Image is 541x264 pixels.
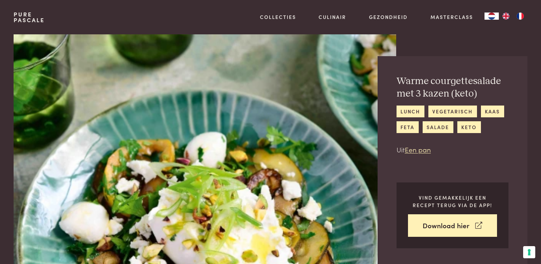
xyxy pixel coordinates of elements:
[499,13,527,20] ul: Language list
[408,214,497,237] a: Download hier
[397,106,424,117] a: lunch
[397,75,508,100] h2: Warme courgettesalade met 3 kazen (keto)
[499,13,513,20] a: EN
[481,106,504,117] a: kaas
[14,34,396,264] img: Warme courgettesalade met 3 kazen (keto)
[485,13,499,20] div: Language
[405,145,431,154] a: Een pan
[513,13,527,20] a: FR
[428,106,477,117] a: vegetarisch
[523,246,535,258] button: Uw voorkeuren voor toestemming voor trackingtechnologieën
[485,13,527,20] aside: Language selected: Nederlands
[397,121,419,133] a: feta
[408,194,497,209] p: Vind gemakkelijk een recept terug via de app!
[457,121,481,133] a: keto
[485,13,499,20] a: NL
[431,13,473,21] a: Masterclass
[369,13,408,21] a: Gezondheid
[319,13,346,21] a: Culinair
[397,145,508,155] p: Uit
[260,13,296,21] a: Collecties
[423,121,453,133] a: salade
[14,11,45,23] a: PurePascale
